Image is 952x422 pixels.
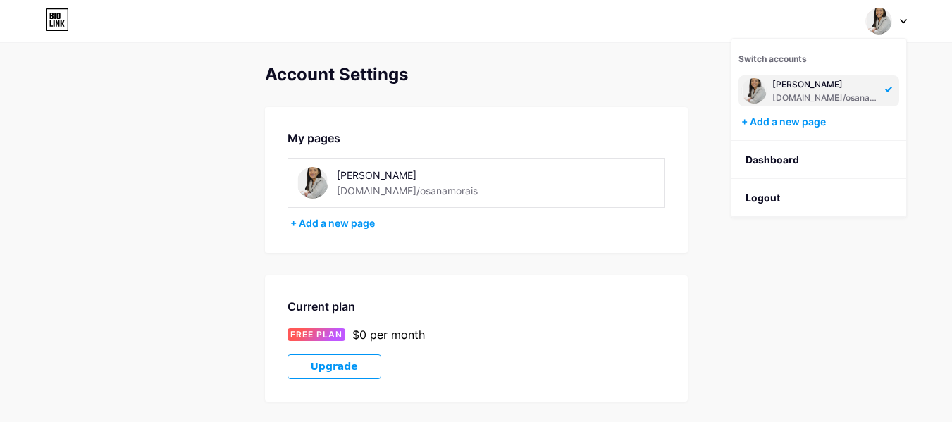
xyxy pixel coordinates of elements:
[337,183,478,198] div: [DOMAIN_NAME]/osanamorais
[741,115,899,129] div: + Add a new page
[290,216,665,230] div: + Add a new page
[288,298,665,315] div: Current plan
[772,92,881,104] div: [DOMAIN_NAME]/osanamorais
[738,54,807,64] span: Switch accounts
[865,8,892,35] img: osanamorais
[290,328,342,341] span: FREE PLAN
[288,130,665,147] div: My pages
[352,326,425,343] div: $0 per month
[311,361,358,373] span: Upgrade
[772,79,881,90] div: [PERSON_NAME]
[288,354,381,379] button: Upgrade
[731,141,906,179] a: Dashboard
[337,168,536,182] div: [PERSON_NAME]
[741,78,767,104] img: osanamorais
[297,167,328,199] img: osanamorais
[265,65,688,85] div: Account Settings
[731,179,906,217] li: Logout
